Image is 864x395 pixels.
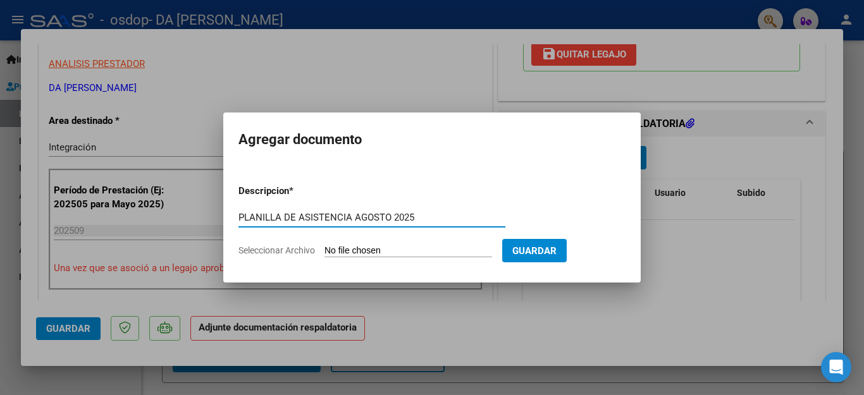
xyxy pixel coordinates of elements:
h2: Agregar documento [238,128,626,152]
span: Seleccionar Archivo [238,245,315,255]
div: Open Intercom Messenger [821,352,851,382]
span: Guardar [512,245,557,257]
p: Descripcion [238,184,355,198]
button: Guardar [502,239,567,262]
